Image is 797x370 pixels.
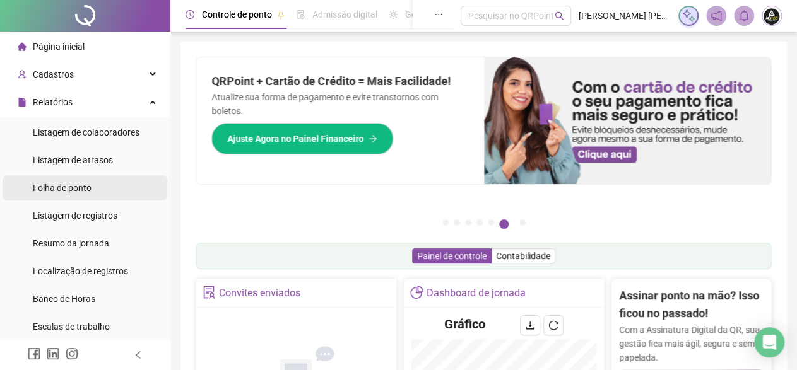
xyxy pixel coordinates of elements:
[18,70,27,79] span: user-add
[444,315,485,333] h4: Gráfico
[427,282,526,304] div: Dashboard de jornada
[66,347,78,360] span: instagram
[525,320,535,330] span: download
[312,9,377,20] span: Admissão digital
[277,11,285,19] span: pushpin
[134,350,143,359] span: left
[33,155,113,165] span: Listagem de atrasos
[33,266,128,276] span: Localização de registros
[417,251,487,261] span: Painel de controle
[454,219,460,226] button: 2
[476,219,483,226] button: 4
[711,10,722,21] span: notification
[33,69,74,79] span: Cadastros
[211,123,393,154] button: Ajuste Agora no Painel Financeiro
[28,347,40,360] span: facebook
[33,183,92,193] span: Folha de ponto
[33,42,85,52] span: Página inicial
[18,42,27,51] span: home
[33,127,139,137] span: Listagem de colaboradores
[488,219,494,226] button: 5
[465,219,471,226] button: 3
[754,327,784,357] div: Open Intercom Messenger
[496,251,550,261] span: Contabilidade
[18,98,27,107] span: file
[219,282,300,304] div: Convites enviados
[555,11,564,21] span: search
[484,57,772,184] img: banner%2F75947b42-3b94-469c-a360-407c2d3115d7.png
[33,97,73,107] span: Relatórios
[410,286,423,299] span: pie-chart
[519,219,526,226] button: 7
[33,211,117,221] span: Listagem de registros
[619,323,764,364] p: Com a Assinatura Digital da QR, sua gestão fica mais ágil, segura e sem papelada.
[186,10,194,19] span: clock-circle
[682,9,695,23] img: sparkle-icon.fc2bf0ac1784a2077858766a79e2daf3.svg
[579,9,671,23] span: [PERSON_NAME] [PERSON_NAME] - GRUPO AGMED
[389,10,398,19] span: sun
[211,72,469,90] h2: QRPoint + Cartão de Crédito = Mais Facilidade!
[202,9,272,20] span: Controle de ponto
[33,321,110,332] span: Escalas de trabalho
[548,320,558,330] span: reload
[296,10,305,19] span: file-done
[47,347,59,360] span: linkedin
[442,219,449,226] button: 1
[619,287,764,323] h2: Assinar ponto na mão? Isso ficou no passado!
[762,6,781,25] img: 60144
[33,238,109,248] span: Resumo da jornada
[499,219,509,229] button: 6
[405,9,469,20] span: Gestão de férias
[211,90,469,118] p: Atualize sua forma de pagamento e evite transtornos com boletos.
[369,134,377,143] span: arrow-right
[203,286,216,299] span: solution
[434,10,443,19] span: ellipsis
[738,10,750,21] span: bell
[33,294,95,304] span: Banco de Horas
[227,132,363,146] span: Ajuste Agora no Painel Financeiro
